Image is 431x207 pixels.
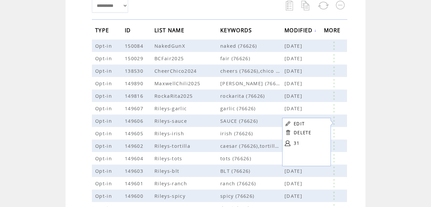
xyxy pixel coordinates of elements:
span: Opt-in [95,105,114,112]
span: Rileys-spicy [154,193,187,199]
span: MORE [324,25,342,37]
span: 149606 [125,117,145,124]
span: ID [125,25,133,37]
span: Opt-in [95,193,114,199]
span: Opt-in [95,117,114,124]
span: MaxwellChili2025 [154,80,202,87]
span: [DATE] [284,117,304,124]
a: KEYWORDS [220,28,254,32]
span: SAUCE (76626) [220,117,284,124]
span: [DATE] [284,193,304,199]
span: 149602 [125,142,145,149]
span: Rileys-tortilla [154,142,192,149]
span: BLT (76626) [220,168,284,174]
span: CheerChico2024 [154,67,199,74]
span: Opt-in [95,92,114,99]
span: 149603 [125,168,145,174]
span: maxwell (76626) [220,80,284,87]
span: [DATE] [284,67,304,74]
span: 150084 [125,42,145,49]
span: Rileys-irish [154,130,186,137]
span: spicy (76626) [220,193,284,199]
a: EDIT [294,121,305,127]
a: TYPE [95,28,111,32]
span: 149816 [125,92,145,99]
a: 31 [294,138,327,148]
span: MODIFIED [284,25,314,37]
a: LIST NAME [154,28,186,32]
span: RockaRita2025 [154,92,194,99]
span: Opt-in [95,168,114,174]
span: [DATE] [284,180,304,187]
span: Opt-in [95,67,114,74]
span: BCFair2025 [154,55,185,62]
span: Opt-in [95,42,114,49]
span: Rileys-sauce [154,117,189,124]
span: [DATE] [284,80,304,87]
span: irish (76626) [220,130,284,137]
span: LIST NAME [154,25,186,37]
a: ID [125,28,133,32]
span: NakedGunX [154,42,187,49]
span: KEYWORDS [220,25,254,37]
span: naked (76626) [220,42,284,49]
span: garlic (76626) [220,105,284,112]
span: Opt-in [95,155,114,162]
span: Rileys-garlic [154,105,188,112]
span: [DATE] [284,92,304,99]
span: [DATE] [284,55,304,62]
span: Rileys-blt [154,168,181,174]
span: TYPE [95,25,111,37]
span: 149600 [125,193,145,199]
span: caesar (76626),tortilla (76626) [220,142,284,149]
span: tots (76626) [220,155,284,162]
span: Opt-in [95,142,114,149]
a: DELETE [294,130,311,136]
span: 149604 [125,155,145,162]
span: rockarita (76626) [220,92,284,99]
span: Opt-in [95,130,114,137]
span: cheers (76626),chico (76626) [220,67,284,74]
span: 149601 [125,180,145,187]
span: [DATE] [284,105,304,112]
span: Opt-in [95,80,114,87]
span: fair (76626) [220,55,284,62]
span: 138530 [125,67,145,74]
span: Rileys-tots [154,155,184,162]
a: MODIFIED↓ [284,28,317,32]
span: 149890 [125,80,145,87]
span: Opt-in [95,55,114,62]
span: ranch (76626) [220,180,284,187]
span: Opt-in [95,180,114,187]
span: Rileys-ranch [154,180,189,187]
span: 150029 [125,55,145,62]
span: 149605 [125,130,145,137]
span: [DATE] [284,42,304,49]
span: 149607 [125,105,145,112]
